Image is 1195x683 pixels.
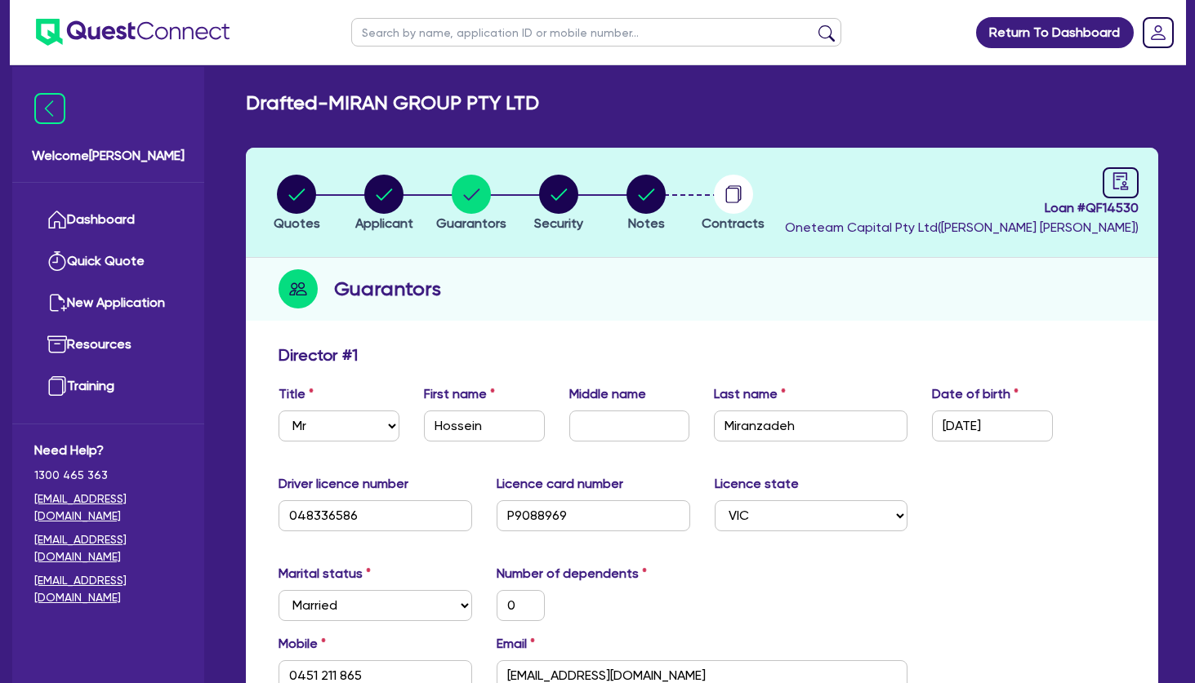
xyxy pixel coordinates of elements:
label: Middle name [569,384,646,404]
label: Date of birth [932,384,1019,404]
img: step-icon [279,269,318,308]
label: Number of dependents [497,564,647,583]
label: Marital status [279,564,371,583]
img: quick-quote [47,251,67,271]
label: First name [424,384,495,404]
img: training [47,376,67,396]
h3: Director # 1 [279,345,358,365]
button: Guarantors [435,174,507,234]
span: Welcome [PERSON_NAME] [32,146,185,166]
button: Quotes [273,174,321,234]
img: resources [47,335,67,354]
img: icon-menu-close [34,93,65,124]
h2: Guarantors [334,274,441,304]
label: Licence state [715,474,799,494]
a: Dropdown toggle [1137,11,1179,54]
a: Resources [34,324,182,366]
a: Return To Dashboard [976,17,1134,48]
button: Contracts [701,174,765,234]
label: Last name [714,384,786,404]
img: quest-connect-logo-blue [36,19,230,46]
label: Mobile [279,634,326,654]
span: audit [1112,172,1130,190]
span: Oneteam Capital Pty Ltd ( [PERSON_NAME] [PERSON_NAME] ) [785,220,1139,235]
a: [EMAIL_ADDRESS][DOMAIN_NAME] [34,531,182,565]
button: Applicant [354,174,414,234]
span: Notes [628,215,665,231]
button: Notes [626,174,667,234]
span: 1300 465 363 [34,467,182,484]
span: Contracts [702,215,765,231]
span: Applicant [355,215,413,231]
label: Licence card number [497,474,623,494]
input: DD / MM / YYYY [932,410,1053,441]
label: Email [497,634,535,654]
img: new-application [47,293,67,313]
a: Quick Quote [34,241,182,282]
a: [EMAIL_ADDRESS][DOMAIN_NAME] [34,490,182,525]
span: Loan # QF14530 [785,198,1139,218]
span: Security [534,215,583,231]
span: Quotes [274,215,320,231]
span: Guarantors [436,215,506,231]
span: Need Help? [34,441,182,460]
a: audit [1103,167,1139,198]
a: Training [34,366,182,407]
label: Title [279,384,314,404]
label: Driver licence number [279,474,408,494]
a: New Application [34,282,182,324]
a: Dashboard [34,199,182,241]
h2: Drafted - MIRAN GROUP PTY LTD [246,91,539,115]
input: Search by name, application ID or mobile number... [351,18,841,47]
a: [EMAIL_ADDRESS][DOMAIN_NAME] [34,572,182,606]
button: Security [533,174,584,234]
